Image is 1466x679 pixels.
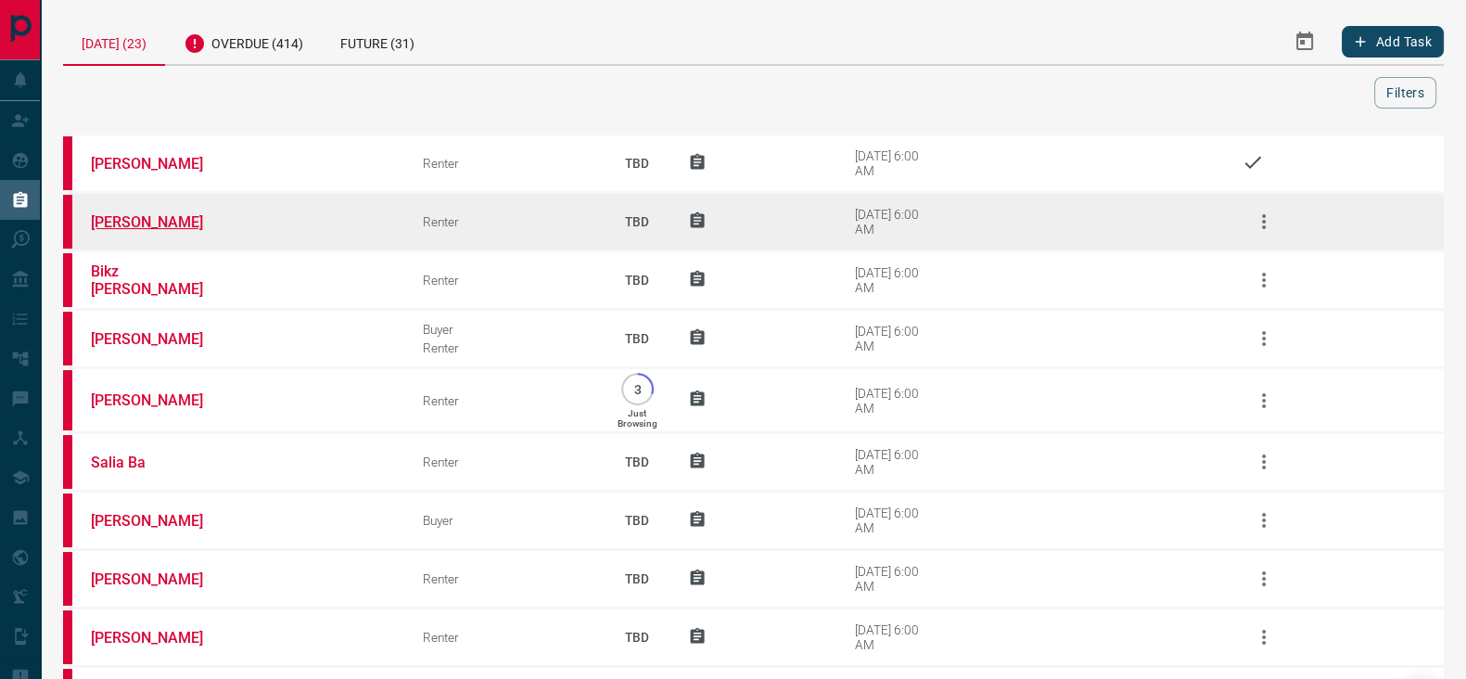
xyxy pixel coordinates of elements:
div: property.ca [63,370,72,430]
div: Renter [423,455,586,469]
div: [DATE] (23) [63,19,165,66]
div: property.ca [63,435,72,489]
div: [DATE] 6:00 AM [854,564,933,594]
a: [PERSON_NAME] [91,570,230,588]
a: [PERSON_NAME] [91,155,230,173]
div: Overdue (414) [165,19,322,64]
div: property.ca [63,312,72,365]
a: [PERSON_NAME] [91,391,230,409]
div: Future (31) [322,19,433,64]
div: Renter [423,571,586,586]
div: Buyer [423,322,586,337]
p: 3 [631,382,644,396]
p: TBD [614,612,660,662]
a: Bikz [PERSON_NAME] [91,263,230,298]
div: Buyer [423,513,586,528]
div: Renter [423,630,586,645]
p: TBD [614,197,660,247]
div: [DATE] 6:00 AM [854,506,933,535]
a: [PERSON_NAME] [91,213,230,231]
div: Renter [423,156,586,171]
button: Add Task [1342,26,1444,58]
div: [DATE] 6:00 AM [854,447,933,477]
a: [PERSON_NAME] [91,512,230,530]
button: Filters [1374,77,1436,109]
p: TBD [614,255,660,305]
div: [DATE] 6:00 AM [854,622,933,652]
p: TBD [614,554,660,604]
a: [PERSON_NAME] [91,629,230,647]
div: [DATE] 6:00 AM [854,148,933,178]
p: TBD [614,437,660,487]
div: property.ca [63,136,72,190]
div: property.ca [63,552,72,606]
button: Select Date Range [1282,19,1327,64]
div: property.ca [63,195,72,249]
div: Renter [423,214,586,229]
div: [DATE] 6:00 AM [854,265,933,295]
div: Renter [423,340,586,355]
p: TBD [614,314,660,364]
div: property.ca [63,610,72,664]
p: Just Browsing [618,408,657,429]
div: [DATE] 6:00 AM [854,324,933,353]
div: Renter [423,393,586,408]
div: Renter [423,273,586,288]
div: property.ca [63,253,72,307]
div: [DATE] 6:00 AM [854,386,933,416]
a: Salia Ba [91,454,230,471]
div: [DATE] 6:00 AM [854,207,933,237]
p: TBD [614,495,660,545]
p: TBD [614,138,660,188]
div: property.ca [63,493,72,547]
a: [PERSON_NAME] [91,330,230,348]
